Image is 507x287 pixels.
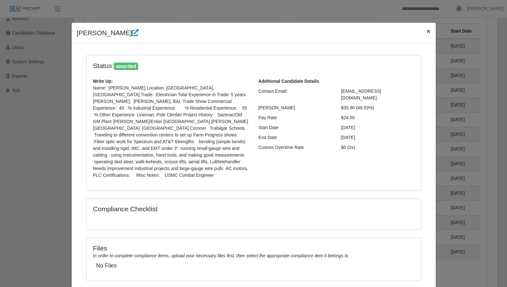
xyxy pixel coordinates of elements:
h4: Status: [93,62,332,70]
span: × [426,27,430,35]
h4: Compliance Checklist [93,205,304,213]
div: $24.50 [336,114,419,121]
i: In order to complete compliance items, upload your necessary files first, then select the appropr... [93,253,348,258]
span: [DATE] [341,135,355,140]
button: Close [421,23,435,40]
b: Additional Candidate Details [258,79,319,84]
div: Contact Email: [254,88,337,101]
h4: Files [93,244,414,252]
div: Custom Overtime Rate [254,144,337,151]
h5: No Files [96,262,411,269]
span: awarded [114,63,139,70]
div: [PERSON_NAME] [254,105,337,111]
span: [EMAIL_ADDRESS][DOMAIN_NAME] [341,89,381,100]
h4: [PERSON_NAME] [77,28,139,38]
div: [DATE] [336,124,419,131]
div: Start Date [254,124,337,131]
p: Name: [PERSON_NAME] Location: [GEOGRAPHIC_DATA], [GEOGRAPHIC_DATA] Trade: Electrician Total Exper... [93,85,249,179]
div: Pay Rate [254,114,337,121]
b: Write Up: [93,79,113,84]
div: End Date [254,134,337,141]
span: $0 (0x) [341,145,355,150]
div: $35.90 (46.53%) [336,105,419,111]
